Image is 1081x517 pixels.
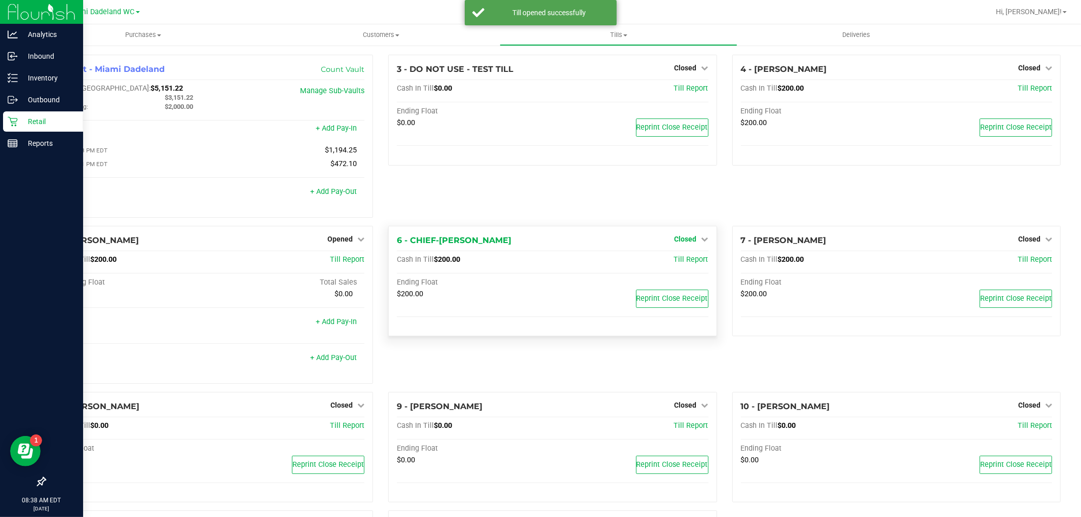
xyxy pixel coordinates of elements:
[980,290,1052,308] button: Reprint Close Receipt
[1018,235,1040,243] span: Closed
[675,235,697,243] span: Closed
[53,64,165,74] span: 1 - Vault - Miami Dadeland
[397,278,552,287] div: Ending Float
[30,434,42,447] iframe: Resource center unread badge
[675,64,697,72] span: Closed
[18,137,79,149] p: Reports
[292,460,364,469] span: Reprint Close Receipt
[737,24,975,46] a: Deliveries
[741,278,897,287] div: Ending Float
[397,421,434,430] span: Cash In Till
[330,160,357,168] span: $472.10
[334,290,353,298] span: $0.00
[741,456,759,464] span: $0.00
[24,24,262,46] a: Purchases
[18,94,79,106] p: Outbound
[8,29,18,39] inline-svg: Analytics
[500,30,737,39] span: Tills
[397,402,482,411] span: 9 - [PERSON_NAME]
[209,278,364,287] div: Total Sales
[90,255,117,264] span: $200.00
[53,444,209,453] div: Ending Float
[165,94,193,101] span: $3,151.22
[300,87,364,95] a: Manage Sub-Vaults
[674,255,709,264] a: Till Report
[397,235,511,245] span: 6 - CHIEF-[PERSON_NAME]
[637,294,708,303] span: Reprint Close Receipt
[636,456,709,474] button: Reprint Close Receipt
[1018,64,1040,72] span: Closed
[636,118,709,137] button: Reprint Close Receipt
[637,460,708,469] span: Reprint Close Receipt
[8,116,18,127] inline-svg: Retail
[434,84,452,93] span: $0.00
[18,50,79,62] p: Inbound
[1018,421,1052,430] a: Till Report
[5,496,79,505] p: 08:38 AM EDT
[263,30,499,39] span: Customers
[741,255,778,264] span: Cash In Till
[397,444,552,453] div: Ending Float
[829,30,884,39] span: Deliveries
[397,290,423,298] span: $200.00
[8,73,18,83] inline-svg: Inventory
[325,146,357,154] span: $1,194.25
[8,95,18,105] inline-svg: Outbound
[397,255,434,264] span: Cash In Till
[24,30,262,39] span: Purchases
[741,421,778,430] span: Cash In Till
[53,278,209,287] div: Beginning Float
[310,187,357,196] a: + Add Pay-Out
[674,421,709,430] a: Till Report
[674,84,709,93] a: Till Report
[316,317,357,326] a: + Add Pay-In
[18,115,79,128] p: Retail
[636,290,709,308] button: Reprint Close Receipt
[996,8,1062,16] span: Hi, [PERSON_NAME]!
[316,124,357,133] a: + Add Pay-In
[490,8,609,18] div: Till opened successfully
[330,255,364,264] span: Till Report
[741,235,827,245] span: 7 - [PERSON_NAME]
[675,401,697,409] span: Closed
[778,84,804,93] span: $200.00
[397,64,513,74] span: 3 - DO NOT USE - TEST TILL
[741,290,767,298] span: $200.00
[741,107,897,116] div: Ending Float
[53,319,209,328] div: Pay-Ins
[397,456,415,464] span: $0.00
[330,401,353,409] span: Closed
[637,123,708,132] span: Reprint Close Receipt
[53,125,209,134] div: Pay-Ins
[1018,255,1052,264] span: Till Report
[10,436,41,466] iframe: Resource center
[53,235,139,245] span: 5 - [PERSON_NAME]
[292,456,364,474] button: Reprint Close Receipt
[980,123,1052,132] span: Reprint Close Receipt
[741,84,778,93] span: Cash In Till
[778,421,796,430] span: $0.00
[321,65,364,74] a: Count Vault
[397,107,552,116] div: Ending Float
[397,84,434,93] span: Cash In Till
[741,402,830,411] span: 10 - [PERSON_NAME]
[980,456,1052,474] button: Reprint Close Receipt
[8,138,18,148] inline-svg: Reports
[90,421,108,430] span: $0.00
[327,235,353,243] span: Opened
[741,64,827,74] span: 4 - [PERSON_NAME]
[310,353,357,362] a: + Add Pay-Out
[330,421,364,430] a: Till Report
[53,354,209,364] div: Pay-Outs
[1018,84,1052,93] span: Till Report
[397,118,415,127] span: $0.00
[53,402,139,411] span: 8 - [PERSON_NAME]
[1018,401,1040,409] span: Closed
[67,8,135,16] span: Miami Dadeland WC
[18,72,79,84] p: Inventory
